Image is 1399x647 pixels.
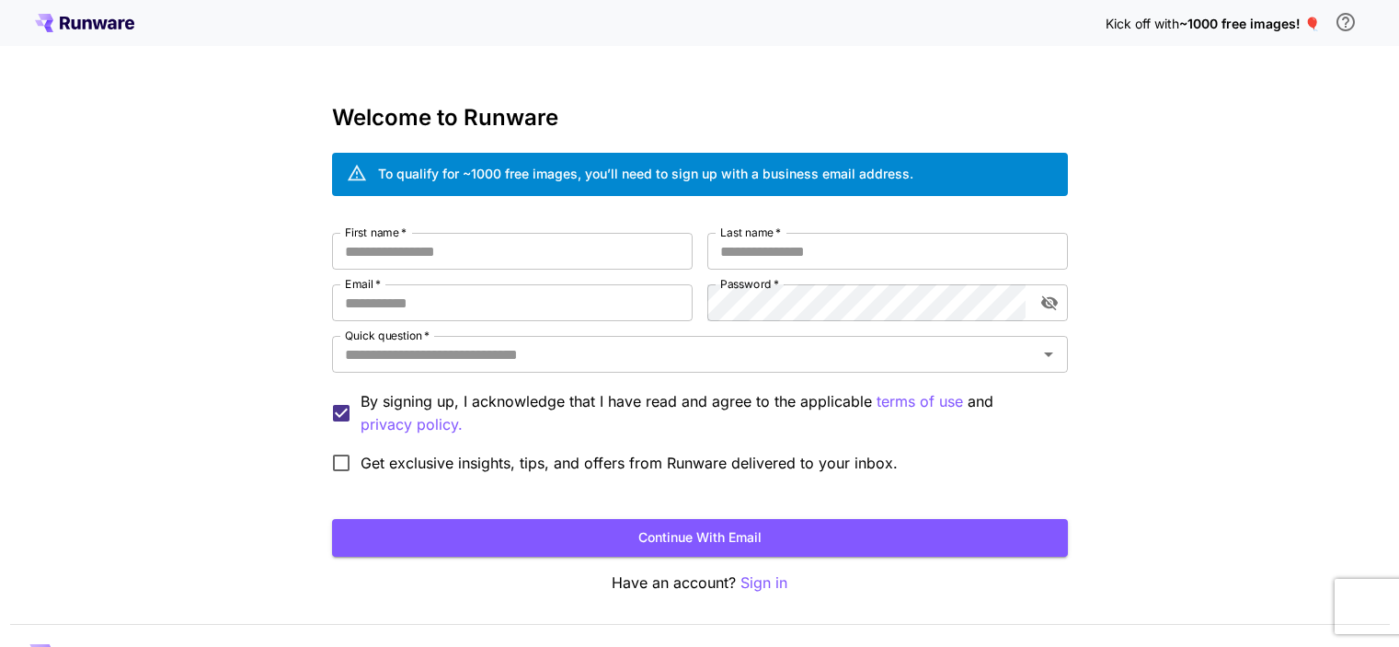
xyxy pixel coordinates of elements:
[1179,16,1320,31] span: ~1000 free images! 🎈
[1033,286,1066,319] button: toggle password visibility
[1327,4,1364,40] button: In order to qualify for free credit, you need to sign up with a business email address and click ...
[332,105,1068,131] h3: Welcome to Runware
[361,413,463,436] button: By signing up, I acknowledge that I have read and agree to the applicable terms of use and
[345,276,381,292] label: Email
[332,519,1068,557] button: Continue with email
[361,413,463,436] p: privacy policy.
[877,390,963,413] button: By signing up, I acknowledge that I have read and agree to the applicable and privacy policy.
[720,225,781,240] label: Last name
[740,572,787,595] button: Sign in
[361,452,898,474] span: Get exclusive insights, tips, and offers from Runware delivered to your inbox.
[378,164,913,183] div: To qualify for ~1000 free images, you’ll need to sign up with a business email address.
[720,276,779,292] label: Password
[1036,341,1061,367] button: Open
[332,572,1068,595] p: Have an account?
[345,328,430,343] label: Quick question
[877,390,963,413] p: terms of use
[361,390,1053,436] p: By signing up, I acknowledge that I have read and agree to the applicable and
[1106,16,1179,31] span: Kick off with
[345,225,407,240] label: First name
